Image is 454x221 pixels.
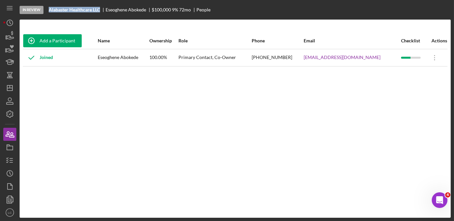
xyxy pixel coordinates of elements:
span: Home [14,171,29,175]
button: LC [3,206,16,219]
div: Close [112,10,124,22]
span: Messages [54,171,77,175]
span: Search for help [13,94,53,101]
p: How can we help? [13,68,118,80]
div: Pipeline and Forecast View [13,109,109,116]
div: Eseoghene Abokede [98,50,149,66]
img: logo [13,12,24,23]
div: Role [178,38,251,43]
div: 72 mo [179,7,191,12]
div: Primary Contact, Co-Owner [178,50,251,66]
div: Checklist [401,38,426,43]
div: Update Permissions Settings [9,118,121,130]
div: Eseoghene Abokede [106,7,152,12]
div: People [196,7,210,12]
div: Add a Participant [40,34,75,47]
div: How to Create a Test Project [13,145,109,152]
div: Archive a Project [9,130,121,142]
div: Ownership [149,38,178,43]
button: Add a Participant [23,34,82,47]
div: $100,000 [152,7,171,12]
span: 4 [445,192,450,198]
div: Phone [252,38,303,43]
div: 100.00% [149,50,178,66]
div: Archive a Project [13,133,109,140]
div: Actions [427,38,447,43]
button: Search for help [9,91,121,104]
div: How to Create a Test Project [9,142,121,155]
img: Profile image for Christina [82,10,95,23]
a: [EMAIL_ADDRESS][DOMAIN_NAME] [304,55,380,60]
button: Messages [43,155,87,181]
button: Help [87,155,131,181]
span: Help [104,171,114,175]
iframe: Intercom live chat [432,192,447,208]
img: Profile image for Allison [95,10,108,23]
div: 9 % [172,7,178,12]
div: Joined [23,50,53,66]
div: Pipeline and Forecast View [9,106,121,118]
div: Update Permissions Settings [13,121,109,128]
b: Alabaster Healthcare LLC [49,7,100,12]
div: Email [304,38,400,43]
div: In Review [20,6,43,14]
div: Name [98,38,149,43]
p: Hi [PERSON_NAME] 👋 [13,46,118,68]
text: LC [8,211,12,214]
div: [PHONE_NUMBER] [252,50,303,66]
